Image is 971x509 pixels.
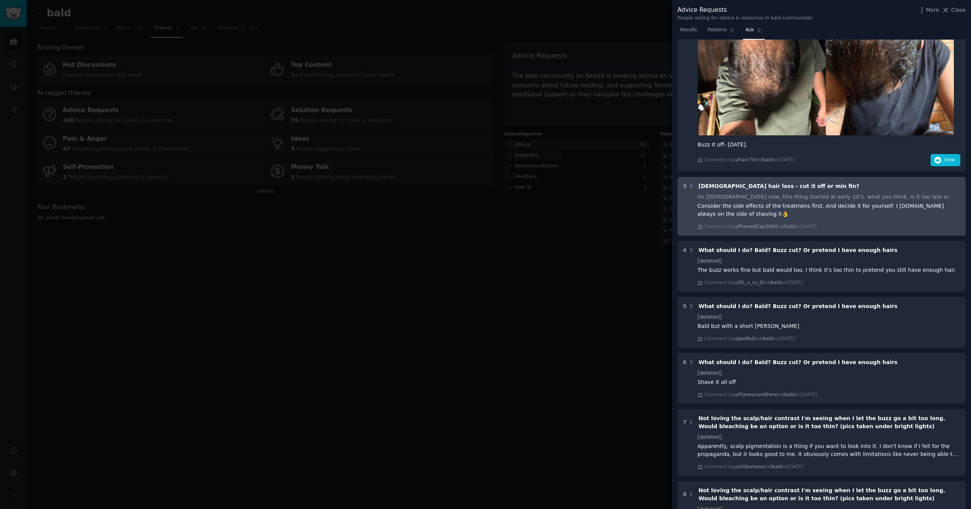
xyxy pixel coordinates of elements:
button: View [931,154,960,166]
div: 3 [683,182,687,190]
div: Comment by in on [DATE] [704,464,804,470]
span: r/bald [782,392,796,397]
div: The buzz works fine but bald would too. I think it's too thin to pretend you still have enough hair. [698,266,961,274]
span: What should I do? Bald? Buzz cut? Or pretend I have enough hairs [698,247,897,253]
div: Im [DEMOGRAPHIC_DATA] now, this thing started at early 20’s. what you think, is it too late or sh... [698,193,961,201]
button: More [918,6,939,14]
span: r/bald [767,280,781,285]
span: What should I do? Bald? Buzz cut? Or pretend I have enough hairs [698,303,897,309]
span: u/chikomana [734,464,764,469]
div: 7 [683,418,687,426]
button: Close [942,6,966,14]
a: View [931,159,960,165]
span: u/Sh_u_ru_Q [734,280,763,285]
div: Comment by in on [DATE] [704,336,795,342]
div: [deleted] [698,313,961,321]
a: Patterns [705,24,737,40]
span: Results [680,27,697,34]
span: r/bald [782,224,795,229]
span: u/harc70 [734,157,755,162]
div: [deleted] [698,433,961,441]
span: u/JoeNub [734,336,755,341]
div: Comment by in on [DATE] [704,223,817,230]
span: More [926,6,939,14]
div: Comment by in on [DATE] [704,157,794,164]
div: Comment by in on [DATE] [704,279,802,286]
span: u/PresentCap3604 [734,224,777,229]
div: 4 [683,246,687,254]
span: Not loving the scalp/hair contrast I'm seeing when I let the buzz go a bit too long. Would bleach... [698,415,945,429]
a: Results [677,24,700,40]
div: 5 [683,302,687,310]
span: u/Flaneurandthere [734,392,777,397]
div: Shave it all off [698,378,961,386]
span: What should I do? Bald? Buzz cut? Or pretend I have enough hairs [698,359,897,365]
a: Ask [743,24,765,40]
span: Ask [746,27,754,34]
span: r/bald [759,157,773,162]
span: Not loving the scalp/hair contrast I'm seeing when I let the buzz go a bit too long. Would bleach... [698,487,945,501]
div: Buzz it off- [DATE]. [698,141,961,149]
div: Consider the side effects of the treatmens first. And decide it for yourself. I [DOMAIN_NAME] alw... [698,202,961,218]
span: Close [951,6,966,14]
div: 6 [683,358,687,366]
span: r/bald [759,336,773,341]
div: 8 [683,490,687,498]
div: [deleted] [698,369,961,377]
span: View [944,157,955,164]
div: Apparently, scalp pigmentation is a thing if you want to look into it. I don't know if I fell for... [698,442,961,458]
div: Comment by in on [DATE] [704,392,817,398]
span: [DEMOGRAPHIC_DATA] hair loss - cut it off or min fin? [698,183,859,189]
div: People asking for advice & resources in bald communities [677,15,813,22]
div: [deleted] [698,257,961,265]
span: r/bald [769,464,782,469]
div: Advice Requests [677,5,813,15]
span: Patterns [708,27,727,34]
div: Bald but with a short [PERSON_NAME] [698,322,961,330]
